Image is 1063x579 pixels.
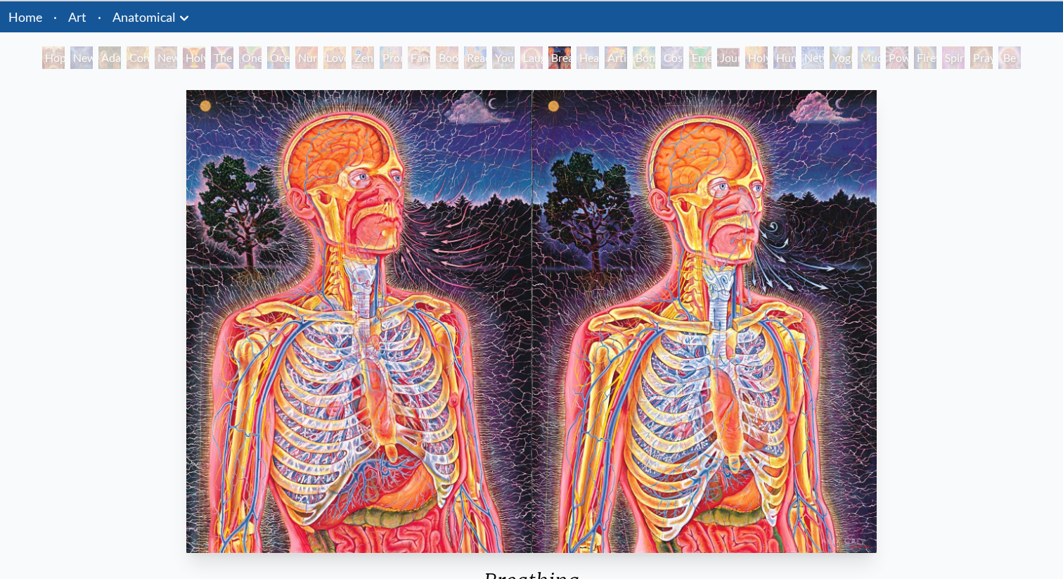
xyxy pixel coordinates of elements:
[914,46,936,69] div: Firewalking
[773,46,796,69] div: Human Geometry
[48,1,63,32] li: ·
[155,46,177,69] div: New Man New Woman
[239,46,262,69] div: One Taste
[70,46,93,69] div: New Man [DEMOGRAPHIC_DATA]: [DEMOGRAPHIC_DATA] Mind
[127,46,149,69] div: Contemplation
[801,46,824,69] div: Networks
[745,46,768,69] div: Holy Fire
[492,46,515,69] div: Young & Old
[548,46,571,69] div: Breathing
[323,46,346,69] div: Love Circuit
[380,46,402,69] div: Promise
[267,46,290,69] div: Ocean of Love Bliss
[998,46,1021,69] div: Be a Good Human Being
[886,46,908,69] div: Power to the Peaceful
[408,46,430,69] div: Family
[576,46,599,69] div: Healing
[689,46,711,69] div: Emerald Grail
[633,46,655,69] div: Bond
[717,46,740,69] div: Journey of the Wounded Healer
[8,9,42,25] a: Home
[183,46,205,69] div: Holy Grail
[295,46,318,69] div: Nursing
[520,46,543,69] div: Laughing Man
[352,46,374,69] div: Zena Lotus
[112,7,176,27] a: Anatomical
[186,90,877,553] img: Breathing-1984-Alex-Grey-watermarked.jpg
[211,46,233,69] div: The Kiss
[830,46,852,69] div: Yogi & the Möbius Sphere
[942,46,965,69] div: Spirit Animates the Flesh
[661,46,683,69] div: Cosmic Lovers
[42,46,65,69] div: Hope
[92,1,107,32] li: ·
[464,46,487,69] div: Reading
[605,46,627,69] div: Artist's Hand
[68,7,86,27] a: Art
[970,46,993,69] div: Praying Hands
[98,46,121,69] div: Adam & Eve
[858,46,880,69] div: Mudra
[436,46,458,69] div: Boo-boo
